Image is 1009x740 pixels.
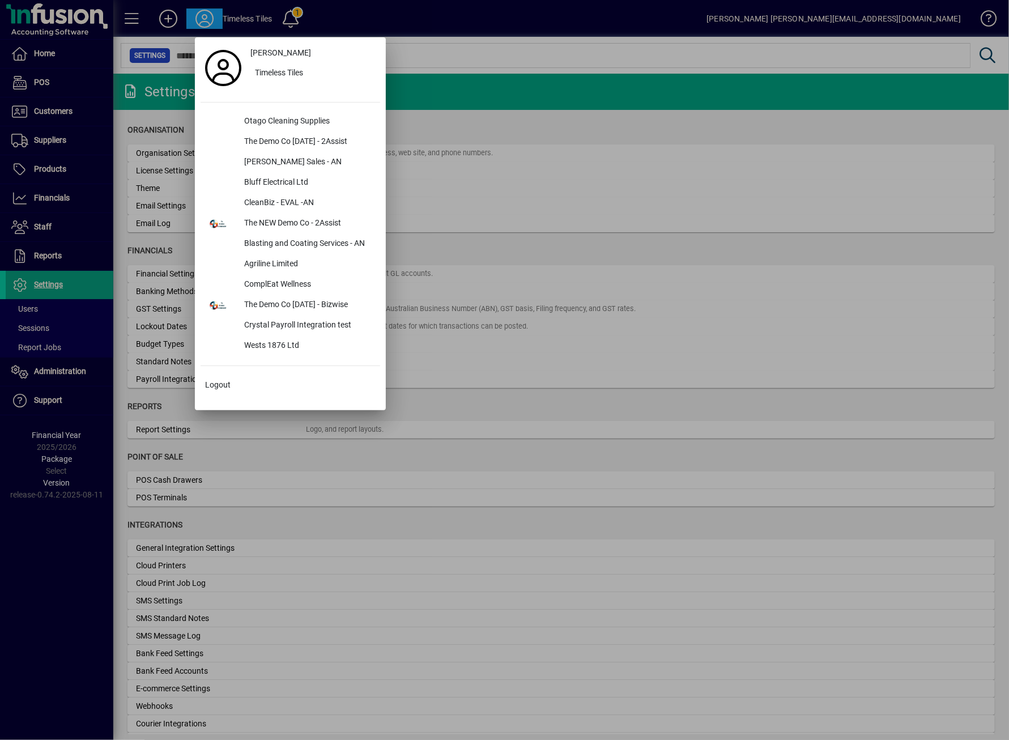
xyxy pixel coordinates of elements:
[201,173,380,193] button: Bluff Electrical Ltd
[235,173,380,193] div: Bluff Electrical Ltd
[235,132,380,152] div: The Demo Co [DATE] - 2Assist
[201,132,380,152] button: The Demo Co [DATE] - 2Assist
[235,112,380,132] div: Otago Cleaning Supplies
[246,63,380,84] button: Timeless Tiles
[201,152,380,173] button: [PERSON_NAME] Sales - AN
[201,193,380,214] button: CleanBiz - EVAL -AN
[201,275,380,295] button: ComplEat Wellness
[201,336,380,356] button: Wests 1876 Ltd
[201,214,380,234] button: The NEW Demo Co - 2Assist
[250,47,311,59] span: [PERSON_NAME]
[235,152,380,173] div: [PERSON_NAME] Sales - AN
[235,316,380,336] div: Crystal Payroll Integration test
[235,214,380,234] div: The NEW Demo Co - 2Assist
[201,316,380,336] button: Crystal Payroll Integration test
[201,112,380,132] button: Otago Cleaning Supplies
[201,375,380,395] button: Logout
[235,336,380,356] div: Wests 1876 Ltd
[205,379,231,391] span: Logout
[246,43,380,63] a: [PERSON_NAME]
[235,275,380,295] div: ComplEat Wellness
[235,295,380,316] div: The Demo Co [DATE] - Bizwise
[201,295,380,316] button: The Demo Co [DATE] - Bizwise
[235,193,380,214] div: CleanBiz - EVAL -AN
[201,234,380,254] button: Blasting and Coating Services - AN
[201,254,380,275] button: Agriline Limited
[235,234,380,254] div: Blasting and Coating Services - AN
[235,254,380,275] div: Agriline Limited
[201,58,246,78] a: Profile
